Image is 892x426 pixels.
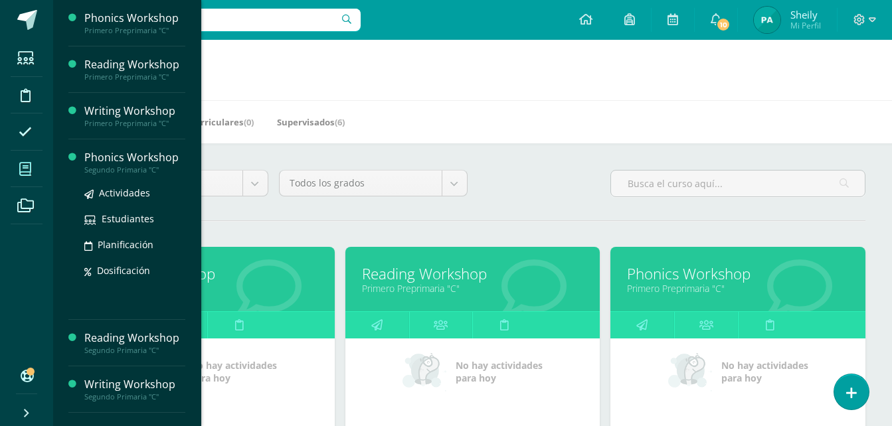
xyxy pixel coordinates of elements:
[99,186,150,199] span: Actividades
[84,185,185,200] a: Actividades
[84,211,185,226] a: Estudiantes
[244,116,254,128] span: (0)
[84,11,185,26] div: Phonics Workshop
[84,11,185,35] a: Phonics WorkshopPrimero Preprimaria "C"
[84,392,185,401] div: Segundo Primaria "C"
[149,111,254,133] a: Mis Extracurriculares(0)
[190,359,277,384] span: No hay actividades para hoy
[335,116,345,128] span: (6)
[84,119,185,128] div: Primero Preprimaria "C"
[84,377,185,392] div: Writing Workshop
[402,352,446,391] img: no_activities_small.png
[611,171,865,196] input: Busca el curso aquí...
[290,171,432,196] span: Todos los grados
[84,57,185,72] div: Reading Workshop
[84,237,185,252] a: Planificación
[84,104,185,128] a: Writing WorkshopPrimero Preprimaria "C"
[790,8,821,21] span: Sheily
[627,282,849,295] a: Primero Preprimaria "C"
[84,26,185,35] div: Primero Preprimaria "C"
[98,238,153,251] span: Planificación
[84,104,185,119] div: Writing Workshop
[102,212,154,225] span: Estudiantes
[84,72,185,82] div: Primero Preprimaria "C"
[84,150,185,165] div: Phonics Workshop
[362,282,584,295] a: Primero Preprimaria "C"
[790,20,821,31] span: Mi Perfil
[721,359,808,384] span: No hay actividades para hoy
[84,263,185,278] a: Dosificación
[277,111,345,133] a: Supervisados(6)
[84,346,185,355] div: Segundo Primaria "C"
[754,7,780,33] img: b0c5a64c46d61fd28d8de184b3c78043.png
[280,171,467,196] a: Todos los grados
[84,330,185,346] div: Reading Workshop
[96,263,318,284] a: Writing Workshop
[96,282,318,295] a: Primero Preprimaria "C"
[456,359,543,384] span: No hay actividades para hoy
[84,377,185,401] a: Writing WorkshopSegundo Primaria "C"
[716,17,731,32] span: 10
[84,57,185,82] a: Reading WorkshopPrimero Preprimaria "C"
[84,165,185,175] div: Segundo Primaria "C"
[84,150,185,175] a: Phonics WorkshopSegundo Primaria "C"
[362,263,584,284] a: Reading Workshop
[627,263,849,284] a: Phonics Workshop
[668,352,712,391] img: no_activities_small.png
[84,330,185,355] a: Reading WorkshopSegundo Primaria "C"
[97,264,150,277] span: Dosificación
[62,9,361,31] input: Busca un usuario...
